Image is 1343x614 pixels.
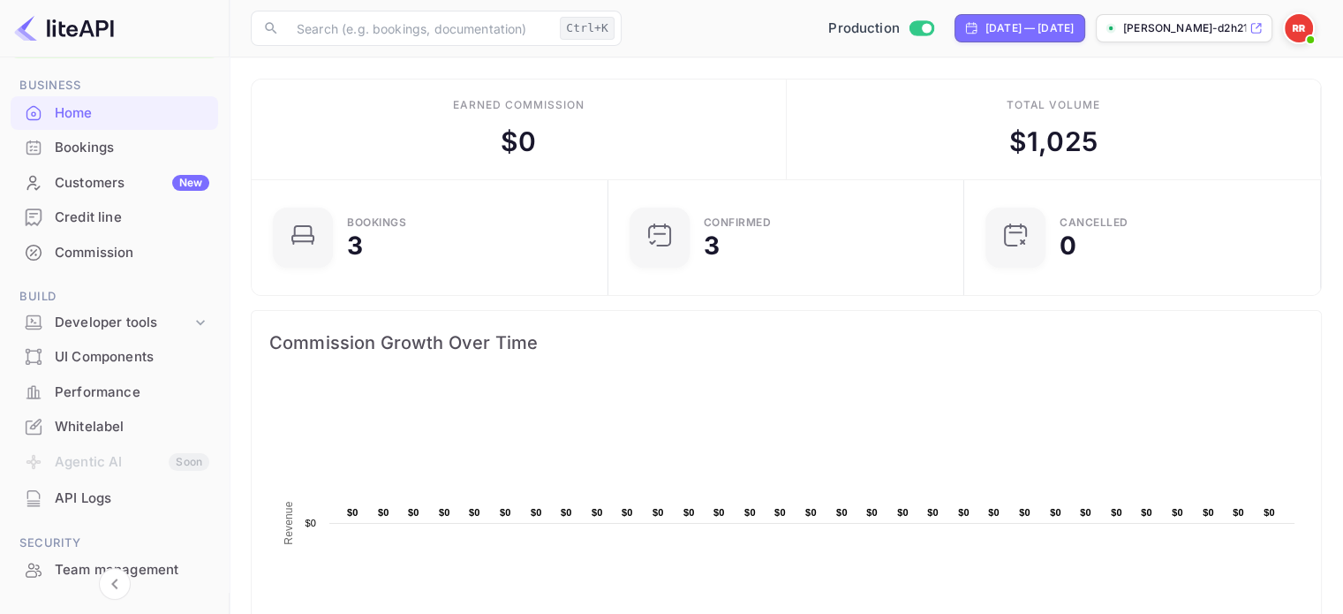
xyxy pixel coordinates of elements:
[378,507,389,518] text: $0
[55,243,209,263] div: Commission
[99,568,131,600] button: Collapse navigation
[1080,507,1091,518] text: $0
[1172,507,1183,518] text: $0
[55,173,209,193] div: Customers
[561,507,572,518] text: $0
[897,507,909,518] text: $0
[1123,20,1246,36] p: [PERSON_NAME]-d2h21.nuit...
[1009,122,1098,162] div: $ 1,025
[500,507,511,518] text: $0
[286,11,553,46] input: Search (e.g. bookings, documentation)
[1050,507,1061,518] text: $0
[347,507,358,518] text: $0
[805,507,817,518] text: $0
[55,383,209,403] div: Performance
[55,138,209,158] div: Bookings
[11,287,218,307] span: Build
[11,410,218,443] a: Whitelabel
[836,507,848,518] text: $0
[744,507,756,518] text: $0
[11,96,218,129] a: Home
[55,103,209,124] div: Home
[1264,507,1275,518] text: $0
[653,507,664,518] text: $0
[1019,507,1030,518] text: $0
[958,507,970,518] text: $0
[11,131,218,165] div: Bookings
[11,553,218,587] div: Team management
[55,347,209,368] div: UI Components
[11,76,218,95] span: Business
[866,507,878,518] text: $0
[11,481,218,514] a: API Logs
[55,560,209,580] div: Team management
[1006,97,1100,113] div: Total volume
[1203,507,1214,518] text: $0
[774,507,786,518] text: $0
[11,534,218,553] span: Security
[954,14,1085,42] div: Click to change the date range period
[622,507,633,518] text: $0
[453,97,584,113] div: Earned commission
[11,410,218,444] div: Whitelabel
[704,233,720,258] div: 3
[501,122,536,162] div: $ 0
[11,307,218,338] div: Developer tools
[11,201,218,233] a: Credit line
[347,217,406,228] div: Bookings
[592,507,603,518] text: $0
[1285,14,1313,42] img: Ron Ramanan
[283,501,295,544] text: Revenue
[55,417,209,437] div: Whitelabel
[11,166,218,199] a: CustomersNew
[1233,507,1244,518] text: $0
[55,313,192,333] div: Developer tools
[305,518,316,528] text: $0
[1111,507,1122,518] text: $0
[11,201,218,235] div: Credit line
[1060,217,1128,228] div: CANCELLED
[11,553,218,586] a: Team management
[683,507,695,518] text: $0
[988,507,1000,518] text: $0
[11,166,218,201] div: CustomersNew
[11,236,218,269] a: Commission
[11,340,218,373] a: UI Components
[408,507,419,518] text: $0
[704,217,772,228] div: Confirmed
[11,236,218,270] div: Commission
[11,375,218,408] a: Performance
[55,208,209,228] div: Credit line
[14,14,114,42] img: LiteAPI logo
[927,507,939,518] text: $0
[269,329,1303,357] span: Commission Growth Over Time
[11,96,218,131] div: Home
[55,489,209,509] div: API Logs
[11,131,218,163] a: Bookings
[347,233,363,258] div: 3
[560,17,615,40] div: Ctrl+K
[439,507,450,518] text: $0
[985,20,1074,36] div: [DATE] — [DATE]
[1141,507,1152,518] text: $0
[11,340,218,375] div: UI Components
[172,175,209,191] div: New
[821,19,940,39] div: Switch to Sandbox mode
[11,481,218,516] div: API Logs
[11,375,218,410] div: Performance
[828,19,900,39] span: Production
[531,507,542,518] text: $0
[469,507,480,518] text: $0
[713,507,725,518] text: $0
[1060,233,1076,258] div: 0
